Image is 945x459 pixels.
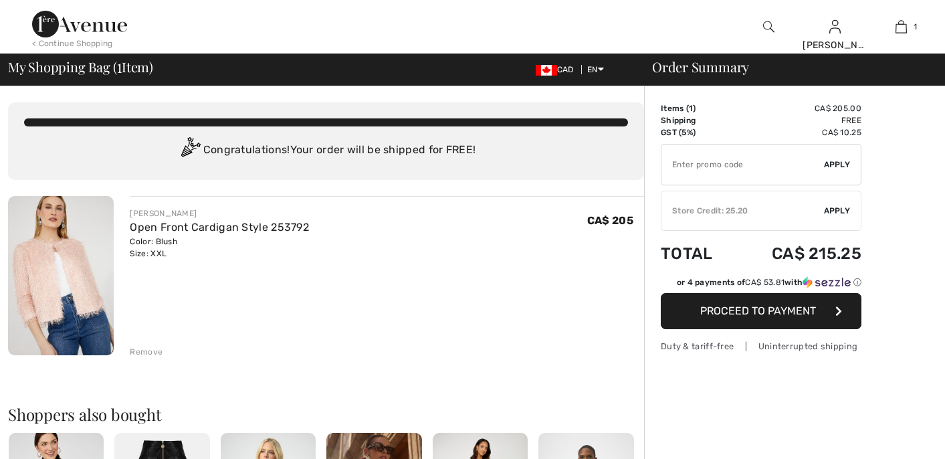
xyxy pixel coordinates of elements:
a: 1 [869,19,934,35]
img: Congratulation2.svg [177,137,203,164]
div: < Continue Shopping [32,37,113,50]
div: Duty & tariff-free | Uninterrupted shipping [661,340,861,353]
div: or 4 payments of with [677,276,861,288]
span: Proceed to Payment [700,304,816,317]
span: My Shopping Bag ( Item) [8,60,153,74]
img: Canadian Dollar [536,65,557,76]
div: or 4 payments ofCA$ 53.81withSezzle Click to learn more about Sezzle [661,276,861,293]
span: EN [587,65,604,74]
button: Proceed to Payment [661,293,861,329]
span: CA$ 53.81 [745,278,784,287]
td: Shipping [661,114,734,126]
h2: Shoppers also bought [8,406,644,422]
td: GST (5%) [661,126,734,139]
img: My Bag [896,19,907,35]
img: My Info [829,19,841,35]
div: Order Summary [636,60,937,74]
td: CA$ 10.25 [734,126,861,139]
span: 1 [117,57,122,74]
span: CAD [536,65,579,74]
div: [PERSON_NAME] [803,38,867,52]
a: Sign In [829,20,841,33]
span: 1 [689,104,693,113]
span: Apply [824,159,851,171]
input: Promo code [661,145,824,185]
div: Store Credit: 25.20 [661,205,824,217]
img: search the website [763,19,774,35]
span: Apply [824,205,851,217]
a: Open Front Cardigan Style 253792 [130,221,309,234]
img: Sezzle [803,276,851,288]
span: CA$ 205 [587,214,633,227]
td: Items ( ) [661,102,734,114]
td: Total [661,231,734,276]
div: Congratulations! Your order will be shipped for FREE! [24,137,628,164]
span: 1 [914,21,917,33]
div: Color: Blush Size: XXL [130,236,309,260]
img: Open Front Cardigan Style 253792 [8,196,114,355]
div: [PERSON_NAME] [130,207,309,219]
td: Free [734,114,861,126]
div: Remove [130,346,163,358]
td: CA$ 205.00 [734,102,861,114]
td: CA$ 215.25 [734,231,861,276]
img: 1ère Avenue [32,11,127,37]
